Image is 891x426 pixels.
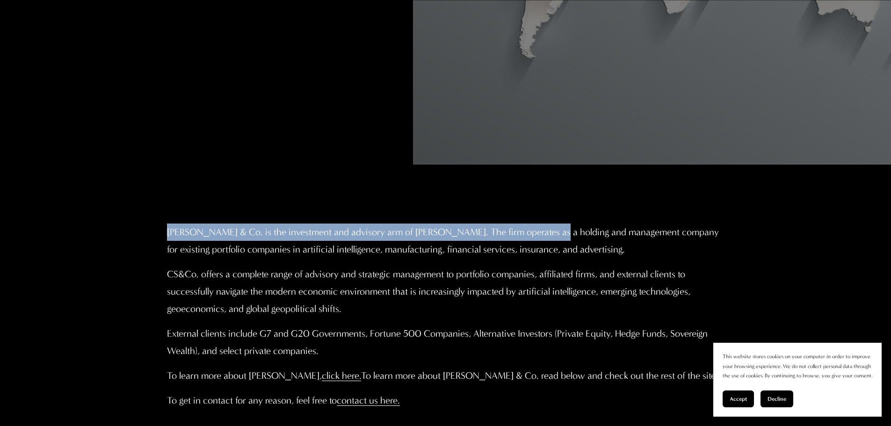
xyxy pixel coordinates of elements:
section: Cookie banner [713,343,882,417]
p: This website stores cookies on your computer in order to improve your browsing experience. We do ... [723,352,872,381]
a: click here. [322,370,361,381]
p: To learn more about [PERSON_NAME], To learn more about [PERSON_NAME] & Co. read below and check o... [167,367,724,384]
a: contact us here. [337,395,400,406]
button: Accept [723,390,754,407]
span: Decline [768,396,786,402]
p: [PERSON_NAME] & Co. is the investment and advisory arm of [PERSON_NAME]. The firm operates as a h... [167,224,724,258]
p: To get in contact for any reason, feel free to [167,392,724,409]
p: CS&Co. offers a complete range of advisory and strategic management to portfolio companies, affil... [167,266,724,318]
button: Decline [761,390,793,407]
span: Accept [730,396,747,402]
p: External clients include G7 and G20 Governments, Fortune 500 Companies, Alternative Investors (Pr... [167,325,724,360]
